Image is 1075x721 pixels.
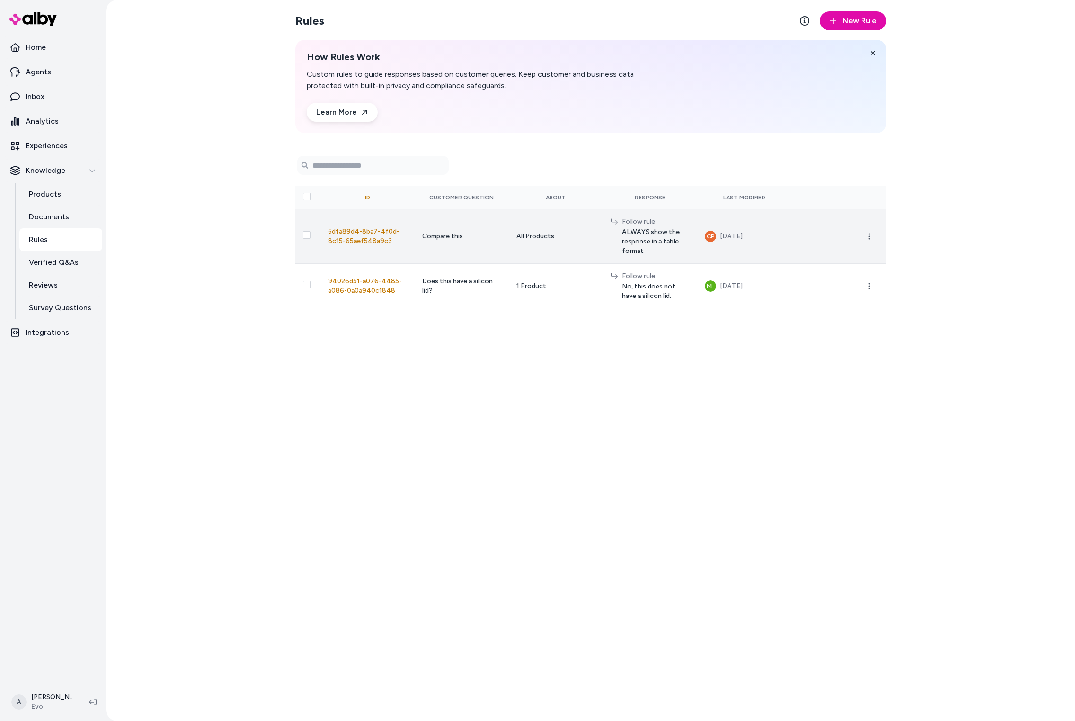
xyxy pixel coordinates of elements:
button: Select row [303,231,311,239]
span: New Rule [843,15,877,27]
p: Inbox [26,91,44,102]
div: All Products [516,232,595,241]
a: Verified Q&As [19,251,102,274]
button: Select row [303,281,311,288]
span: Compare this [422,232,463,240]
a: Home [4,36,102,59]
span: Does this have a silicon lid? [422,277,493,295]
button: ML [705,280,716,292]
p: Integrations [26,327,69,338]
div: [DATE] [720,280,743,292]
button: New Rule [820,11,886,30]
a: Inbox [4,85,102,108]
p: Reviews [29,279,58,291]
button: Knowledge [4,159,102,182]
h2: How Rules Work [307,51,670,63]
div: Customer Question [422,194,501,201]
div: Last Modified [705,194,784,201]
div: 1 Product [516,281,595,291]
p: Products [29,189,61,200]
p: Agents [26,66,51,78]
div: Follow rule [622,217,690,226]
span: 94026d51-a076-4485-a086-0a0a940c1848 [328,277,402,295]
p: Survey Questions [29,302,91,314]
h2: Rules [295,13,324,28]
div: ID [365,194,370,201]
button: Select all [303,193,311,200]
button: A[PERSON_NAME]Evo [6,687,81,717]
a: Survey Questions [19,297,102,319]
a: Documents [19,206,102,228]
span: A [11,694,27,710]
a: Rules [19,228,102,251]
button: CP [705,231,716,242]
a: Products [19,183,102,206]
a: Experiences [4,135,102,157]
span: ALWAYS show the response in a table format [622,227,690,256]
p: Documents [29,211,69,223]
p: Experiences [26,140,68,152]
p: Custom rules to guide responses based on customer queries. Keep customer and business data protec... [307,69,670,91]
p: Analytics [26,116,59,127]
p: Knowledge [26,165,65,176]
span: 5dfa89d4-8ba7-4f0d-8c15-65aef548a9c3 [328,227,400,245]
a: Analytics [4,110,102,133]
div: Follow rule [622,271,690,281]
div: [DATE] [720,231,743,242]
a: Agents [4,61,102,83]
a: Learn More [307,103,378,122]
p: Home [26,42,46,53]
img: alby Logo [9,12,57,26]
a: Reviews [19,274,102,297]
p: [PERSON_NAME] [31,693,74,702]
span: Evo [31,702,74,712]
span: No, this does not have a silicon lid. [622,282,690,301]
div: About [516,194,595,201]
a: Integrations [4,321,102,344]
p: Verified Q&As [29,257,79,268]
p: Rules [29,234,48,245]
div: Response [611,194,690,201]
